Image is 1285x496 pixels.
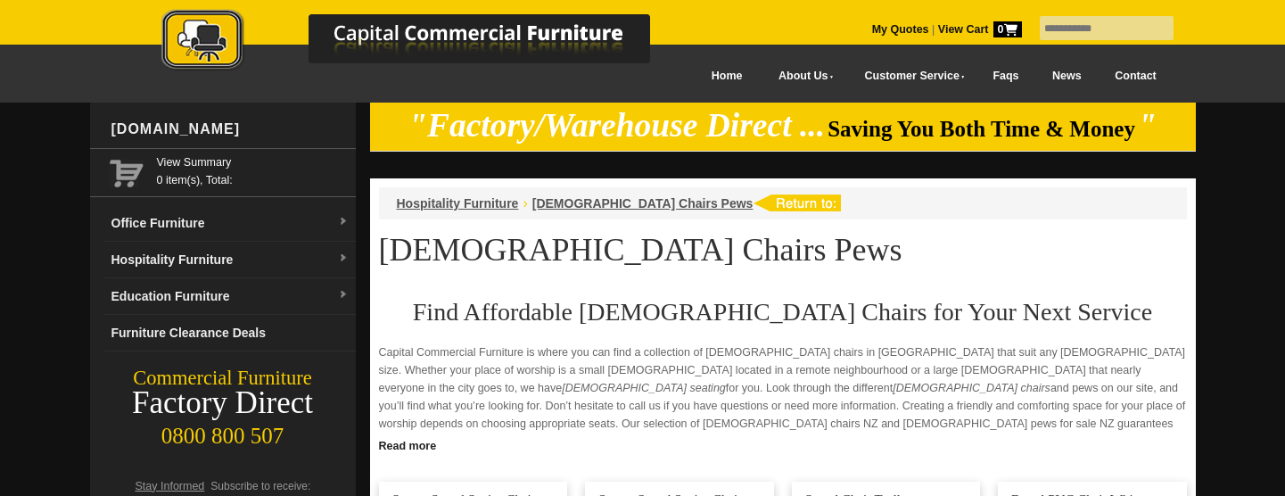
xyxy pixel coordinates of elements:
div: [DOMAIN_NAME] [104,103,356,156]
img: dropdown [338,253,349,264]
h2: Find Affordable [DEMOGRAPHIC_DATA] Chairs for Your Next Service [379,299,1187,326]
h1: [DEMOGRAPHIC_DATA] Chairs Pews [379,233,1187,267]
span: Stay Informed [136,480,205,492]
a: Customer Service [844,56,976,96]
img: dropdown [338,290,349,301]
strong: View Cart [938,23,1022,36]
div: Factory Direct [90,391,356,416]
a: Office Furnituredropdown [104,205,356,242]
p: Capital Commercial Furniture is where you can find a collection of [DEMOGRAPHIC_DATA] chairs in [... [379,343,1187,451]
img: Capital Commercial Furniture Logo [112,9,737,74]
img: dropdown [338,217,349,227]
a: Faqs [976,56,1036,96]
a: Hospitality Furnituredropdown [104,242,356,278]
div: Commercial Furniture [90,366,356,391]
em: "Factory/Warehouse Direct ... [408,107,825,144]
a: Furniture Clearance Deals [104,315,356,351]
a: About Us [759,56,844,96]
a: View Summary [157,153,349,171]
span: Subscribe to receive: [210,480,310,492]
a: Hospitality Furniture [397,196,519,211]
img: return to [753,194,841,211]
span: Saving You Both Time & Money [828,117,1135,141]
a: [DEMOGRAPHIC_DATA] Chairs Pews [532,196,754,211]
div: 0800 800 507 [90,415,356,449]
em: [DEMOGRAPHIC_DATA] seating [562,382,726,394]
em: [DEMOGRAPHIC_DATA] chairs [893,382,1050,394]
a: Education Furnituredropdown [104,278,356,315]
span: 0 [993,21,1022,37]
a: Click to read more [370,433,1196,455]
em: " [1138,107,1157,144]
span: 0 item(s), Total: [157,153,349,186]
li: › [523,194,527,212]
a: News [1035,56,1098,96]
a: My Quotes [872,23,929,36]
a: View Cart0 [935,23,1021,36]
a: Contact [1098,56,1173,96]
a: Capital Commercial Furniture Logo [112,9,737,79]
